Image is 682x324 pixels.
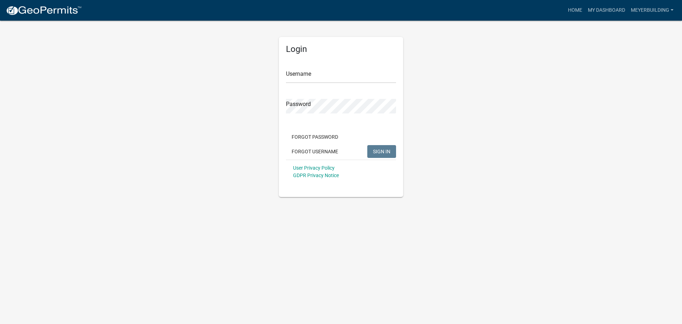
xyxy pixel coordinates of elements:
[293,172,339,178] a: GDPR Privacy Notice
[373,148,390,154] span: SIGN IN
[367,145,396,158] button: SIGN IN
[628,4,676,17] a: meyerbuilding
[585,4,628,17] a: My Dashboard
[293,165,335,171] a: User Privacy Policy
[286,145,344,158] button: Forgot Username
[286,131,344,143] button: Forgot Password
[286,44,396,54] h5: Login
[565,4,585,17] a: Home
